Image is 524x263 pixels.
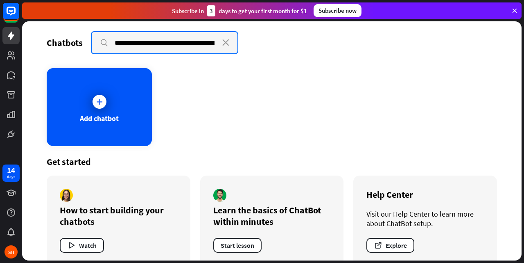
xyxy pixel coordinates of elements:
[213,238,262,253] button: Start lesson
[213,204,331,227] div: Learn the basics of ChatBot within minutes
[47,37,83,48] div: Chatbots
[60,238,104,253] button: Watch
[60,189,73,202] img: author
[207,5,215,16] div: 3
[47,156,497,167] div: Get started
[366,238,414,253] button: Explore
[314,4,361,17] div: Subscribe now
[366,189,484,200] div: Help Center
[2,165,20,182] a: 14 days
[60,204,177,227] div: How to start building your chatbots
[7,167,15,174] div: 14
[213,189,226,202] img: author
[7,174,15,180] div: days
[366,209,484,228] div: Visit our Help Center to learn more about ChatBot setup.
[172,5,307,16] div: Subscribe in days to get your first month for $1
[7,3,31,28] button: Open LiveChat chat widget
[222,39,229,46] i: close
[80,114,119,123] div: Add chatbot
[5,245,18,258] div: SH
